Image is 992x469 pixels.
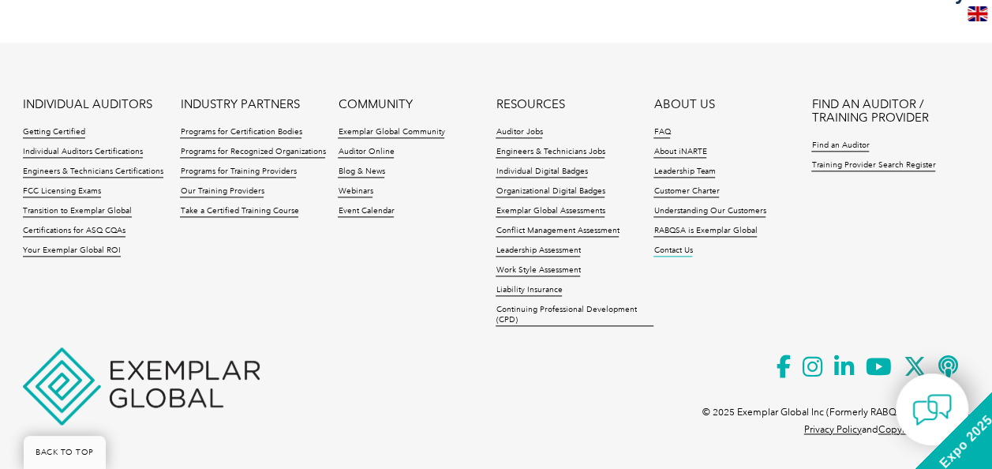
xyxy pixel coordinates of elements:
[912,390,952,430] img: contact-chat.png
[180,167,296,178] a: Programs for Training Providers
[702,403,970,421] p: © 2025 Exemplar Global Inc (Formerly RABQSA International).
[338,167,384,178] a: Blog & News
[811,160,935,171] a: Training Provider Search Register
[496,285,562,296] a: Liability Insurance
[496,167,587,178] a: Individual Digital Badges
[804,424,862,435] a: Privacy Policy
[878,424,970,435] a: Copyright Disclaimer
[653,147,706,158] a: About iNARTE
[23,98,152,111] a: INDIVIDUAL AUDITORS
[23,167,163,178] a: Engineers & Technicians Certifications
[653,186,719,197] a: Customer Charter
[653,246,692,257] a: Contact Us
[338,206,394,217] a: Event Calendar
[653,127,670,138] a: FAQ
[23,127,85,138] a: Getting Certified
[338,98,412,111] a: COMMUNITY
[804,421,970,438] p: and
[496,305,653,326] a: Continuing Professional Development (CPD)
[24,436,106,469] a: BACK TO TOP
[180,147,325,158] a: Programs for Recognized Organizations
[180,98,299,111] a: INDUSTRY PARTNERS
[496,147,605,158] a: Engineers & Technicians Jobs
[23,206,132,217] a: Transition to Exemplar Global
[653,226,757,237] a: RABQSA is Exemplar Global
[653,167,715,178] a: Leadership Team
[496,226,619,237] a: Conflict Management Assessment
[23,226,125,237] a: Certifications for ASQ CQAs
[496,186,605,197] a: Organizational Digital Badges
[338,147,394,158] a: Auditor Online
[338,186,372,197] a: Webinars
[180,206,298,217] a: Take a Certified Training Course
[180,127,301,138] a: Programs for Certification Bodies
[338,127,444,138] a: Exemplar Global Community
[23,246,121,257] a: Your Exemplar Global ROI
[23,347,260,425] img: Exemplar Global
[180,186,264,197] a: Our Training Providers
[653,206,766,217] a: Understanding Our Customers
[811,98,969,125] a: FIND AN AUDITOR / TRAINING PROVIDER
[496,206,605,217] a: Exemplar Global Assessments
[23,186,101,197] a: FCC Licensing Exams
[23,147,143,158] a: Individual Auditors Certifications
[811,141,869,152] a: Find an Auditor
[496,127,542,138] a: Auditor Jobs
[653,98,714,111] a: ABOUT US
[968,6,987,21] img: en
[496,246,580,257] a: Leadership Assessment
[496,265,580,276] a: Work Style Assessment
[496,98,564,111] a: RESOURCES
